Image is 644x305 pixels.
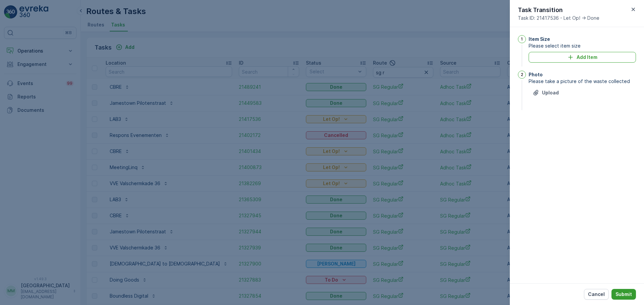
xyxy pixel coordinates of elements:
[611,289,636,300] button: Submit
[529,87,563,98] button: Upload File
[584,289,609,300] button: Cancel
[542,89,559,96] p: Upload
[518,35,526,43] div: 1
[518,15,599,21] span: Task ID: 21417536 - Let Op! -> Done
[518,71,526,79] div: 2
[529,36,550,43] p: Item Size
[529,52,636,63] button: Add Item
[615,291,632,298] p: Submit
[518,5,599,15] p: Task Transition
[588,291,605,298] p: Cancel
[529,71,543,78] p: Photo
[529,78,636,85] span: Please take a picture of the waste collected
[577,54,597,61] p: Add Item
[529,43,636,49] span: Please select item size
